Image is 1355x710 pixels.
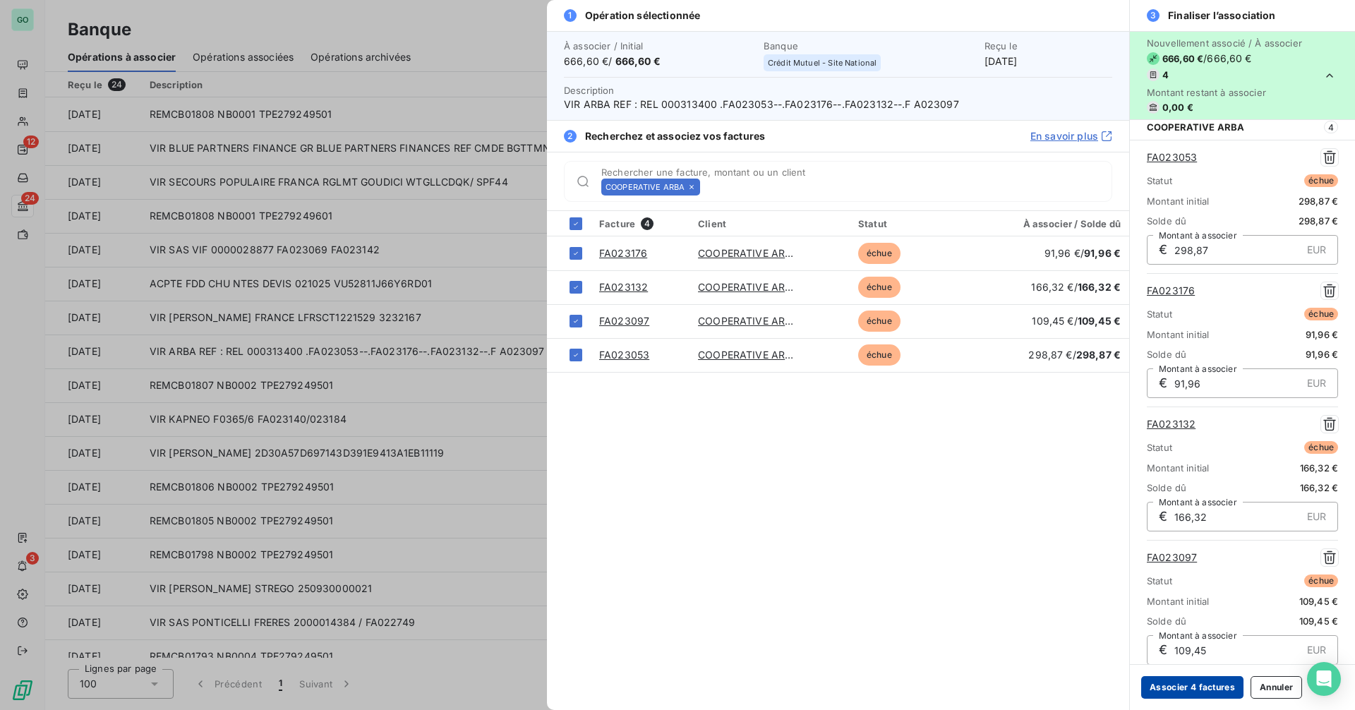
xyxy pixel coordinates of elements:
span: Recherchez et associez vos factures [585,129,765,143]
div: [DATE] [984,40,1112,68]
a: COOPERATIVE ARBA [698,315,798,327]
span: échue [858,277,901,298]
span: 666,60 € [1162,53,1203,64]
a: COOPERATIVE ARBA [698,247,798,259]
span: 3 [1147,9,1160,22]
span: / 666,60 € [1203,52,1251,66]
a: COOPERATIVE ARBA [698,349,798,361]
a: FA023132 [1147,417,1196,431]
span: Montant initial [1147,596,1209,607]
span: Nouvellement associé / À associer [1147,37,1302,49]
span: Montant initial [1147,329,1209,340]
input: placeholder [706,180,1112,194]
span: 109,45 € / [1032,315,1121,327]
button: Associer 4 factures [1141,676,1243,699]
span: Statut [1147,175,1172,186]
span: Banque [764,40,976,52]
span: Montant initial [1147,195,1209,207]
span: 91,96 € / [1044,247,1121,259]
div: À associer / Solde dû [977,218,1121,229]
span: Finaliser l’association [1168,8,1275,23]
span: À associer / Initial [564,40,755,52]
span: Montant initial [1147,462,1209,474]
span: Statut [1147,575,1172,586]
span: VIR ARBA REF : REL 000313400 .FA023053--.FA023176--.FA023132--.F A023097 [564,97,1112,112]
span: 4 [1162,69,1169,80]
span: 666,60 € [615,55,661,67]
span: 166,32 € [1078,281,1121,293]
span: 0,00 € [1162,102,1193,113]
span: 91,96 € [1306,349,1338,360]
span: échue [858,311,901,332]
span: COOPERATIVE ARBA [606,183,685,191]
button: Annuler [1251,676,1302,699]
a: COOPERATIVE ARBA [698,281,798,293]
span: échue [1304,441,1338,454]
span: 91,96 € [1084,247,1121,259]
span: échue [1304,308,1338,320]
span: échue [1304,174,1338,187]
div: Client [698,218,841,229]
span: Statut [1147,308,1172,320]
a: FA023176 [599,247,647,259]
span: COOPERATIVE ARBA [1147,121,1244,133]
span: échue [858,344,901,366]
span: Crédit Mutuel - Site National [768,59,877,67]
span: 1 [564,9,577,22]
span: Opération sélectionnée [585,8,700,23]
span: 109,45 € [1078,315,1121,327]
span: 166,32 € [1300,462,1338,474]
span: 91,96 € [1306,329,1338,340]
span: 166,32 € / [1031,281,1121,293]
span: 109,45 € [1299,596,1338,607]
a: En savoir plus [1030,129,1112,143]
a: FA023132 [599,281,648,293]
span: 166,32 € [1300,482,1338,493]
span: 298,87 € [1299,215,1338,227]
span: Montant restant à associer [1147,87,1302,98]
a: FA023053 [599,349,649,361]
span: Description [564,85,615,96]
div: Statut [858,218,960,229]
span: échue [858,243,901,264]
span: 298,87 € / [1028,349,1121,361]
span: Solde dû [1147,482,1186,493]
span: 4 [641,217,654,230]
span: 4 [1324,121,1338,133]
a: FA023053 [1147,150,1197,164]
span: Solde dû [1147,349,1186,360]
span: Solde dû [1147,615,1186,627]
span: 298,87 € [1076,349,1121,361]
div: Open Intercom Messenger [1307,662,1341,696]
span: 298,87 € [1299,195,1338,207]
span: 109,45 € [1299,615,1338,627]
a: FA023176 [1147,284,1195,298]
a: FA023097 [599,315,649,327]
div: Facture [599,217,681,230]
span: Statut [1147,442,1172,453]
a: FA023097 [1147,550,1197,565]
span: Solde dû [1147,215,1186,227]
span: échue [1304,574,1338,587]
span: 666,60 € / [564,54,755,68]
span: 2 [564,130,577,143]
span: Reçu le [984,40,1112,52]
